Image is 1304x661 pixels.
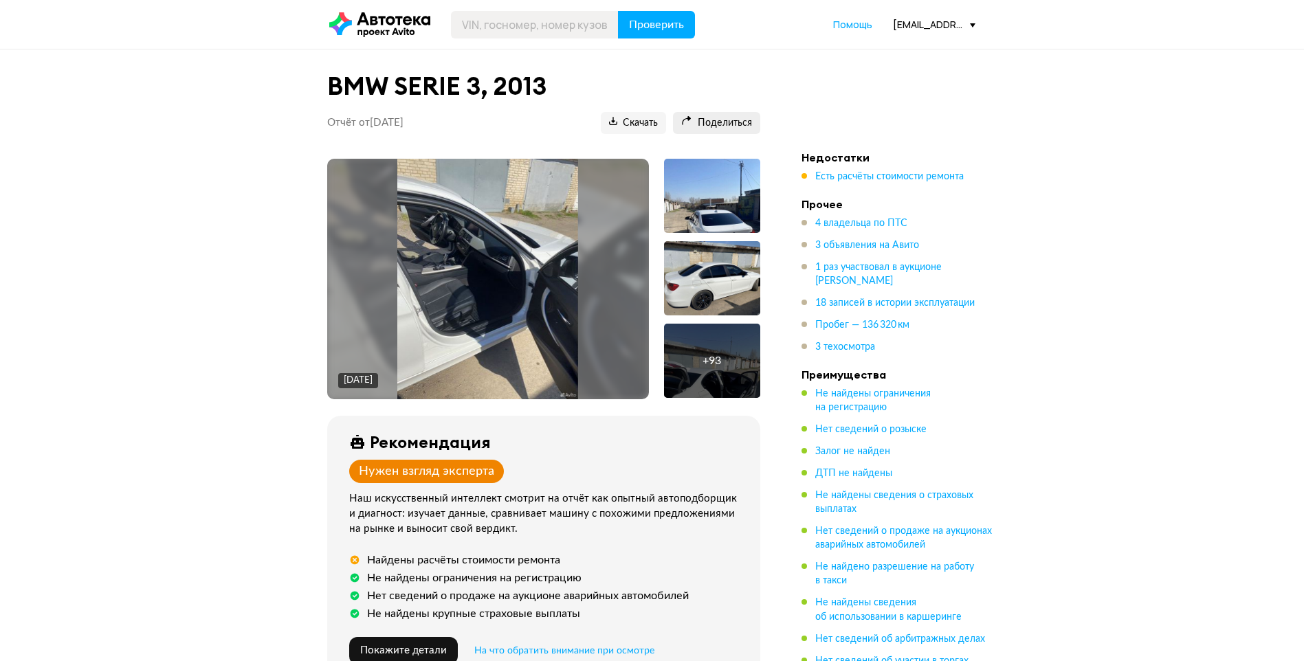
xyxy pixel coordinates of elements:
span: Проверить [629,19,684,30]
h1: BMW SERIE 3, 2013 [327,71,760,101]
img: Main car [397,159,578,399]
span: Нет сведений о розыске [815,425,927,434]
button: Скачать [601,112,666,134]
span: Нет сведений об арбитражных делах [815,634,985,644]
span: Нет сведений о продаже на аукционах аварийных автомобилей [815,526,992,550]
span: 4 владельца по ПТС [815,219,907,228]
span: Пробег — 136 320 км [815,320,909,330]
a: Помощь [833,18,872,32]
span: Покажите детали [360,645,447,656]
input: VIN, госномер, номер кузова [451,11,619,38]
span: Скачать [609,117,658,130]
div: + 93 [703,354,721,368]
h4: Преимущества [802,368,994,381]
span: ДТП не найдены [815,469,892,478]
span: Не найдены ограничения на регистрацию [815,389,931,412]
span: Не найдено разрешение на работу в такси [815,562,974,585]
h4: Недостатки [802,150,994,164]
span: 18 записей в истории эксплуатации [815,298,975,308]
div: Не найдены крупные страховые выплаты [367,607,580,620]
h4: Прочее [802,197,994,211]
div: Найдены расчёты стоимости ремонта [367,553,560,567]
div: Рекомендация [370,432,491,451]
span: Не найдены сведения об использовании в каршеринге [815,598,962,621]
div: [EMAIL_ADDRESS][DOMAIN_NAME] [893,18,975,31]
button: Проверить [618,11,695,38]
span: Есть расчёты стоимости ремонта [815,172,964,181]
span: 1 раз участвовал в аукционе [PERSON_NAME] [815,262,942,286]
div: Нужен взгляд эксперта [359,464,494,479]
p: Отчёт от [DATE] [327,116,404,130]
span: Поделиться [681,117,752,130]
span: 3 техосмотра [815,342,875,352]
span: Залог не найден [815,447,890,456]
span: Не найдены сведения о страховых выплатах [815,491,973,514]
div: Не найдены ограничения на регистрацию [367,571,582,585]
span: Помощь [833,18,872,31]
div: Нет сведений о продаже на аукционе аварийных автомобилей [367,589,689,603]
span: На что обратить внимание при осмотре [474,646,654,656]
div: Наш искусственный интеллект смотрит на отчёт как опытный автоподборщик и диагност: изучает данные... [349,491,744,537]
button: Поделиться [673,112,760,134]
span: 3 объявления на Авито [815,240,919,250]
div: [DATE] [344,374,373,387]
